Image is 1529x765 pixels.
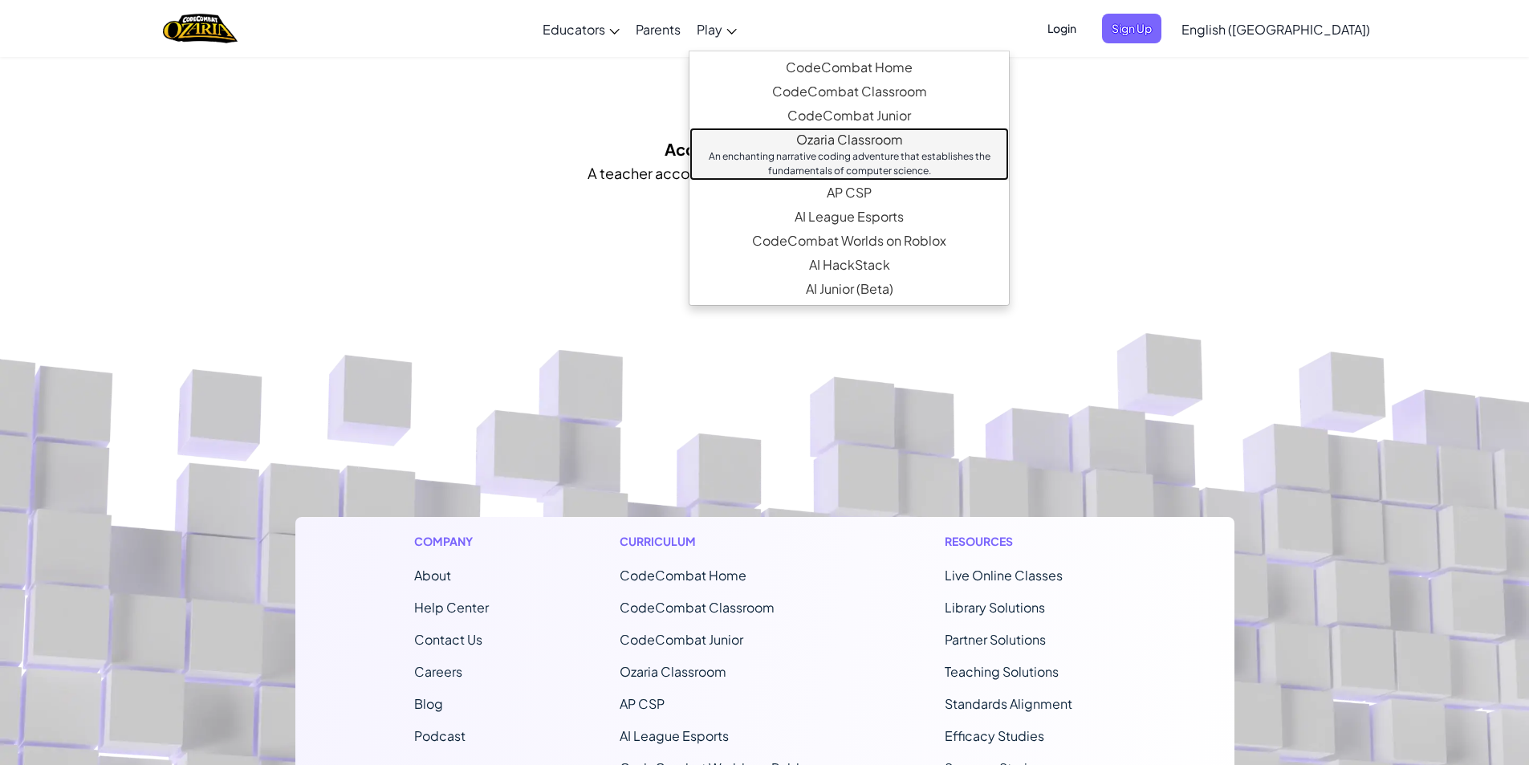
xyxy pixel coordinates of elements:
[1102,14,1161,43] button: Sign Up
[620,599,775,616] a: CodeCombat Classroom
[414,663,462,680] a: Careers
[620,567,746,584] span: CodeCombat Home
[945,567,1063,584] a: Live Online Classes
[620,695,665,712] a: AP CSP
[535,7,628,51] a: Educators
[945,631,1046,648] a: Partner Solutions
[414,599,489,616] a: Help Center
[628,7,689,51] a: Parents
[689,181,1009,205] a: AP CSPEndorsed by the College Board, our AP CSP curriculum provides game-based and turnkey tools ...
[689,128,1009,181] a: Ozaria ClassroomAn enchanting narrative coding adventure that establishes the fundamentals of com...
[689,104,1009,128] a: CodeCombat JuniorOur flagship K-5 curriculum features a progression of learning levels that teach...
[163,12,238,45] a: Ozaria by CodeCombat logo
[163,12,238,45] img: Home
[945,663,1059,680] a: Teaching Solutions
[414,695,443,712] a: Blog
[689,79,1009,104] a: CodeCombat Classroom
[945,727,1044,744] a: Efficacy Studies
[689,253,1009,277] a: AI HackStackThe first generative AI companion tool specifically crafted for those new to AI with ...
[689,205,1009,229] a: AI League EsportsAn epic competitive coding esports platform that encourages creative programming...
[689,229,1009,253] a: CodeCombat Worlds on RobloxThis MMORPG teaches Lua coding and provides a real-world platform to c...
[1173,7,1378,51] a: English ([GEOGRAPHIC_DATA])
[414,533,489,550] h1: Company
[689,277,1009,301] a: AI Junior (Beta)Introduces multimodal generative AI in a simple and intuitive platform designed s...
[620,663,726,680] span: Ozaria Classroom
[414,567,451,584] a: About
[706,149,993,178] div: An enchanting narrative coding adventure that establishes the fundamentals of computer science.
[620,631,743,648] a: CodeCombat Junior
[588,161,941,185] p: A teacher account is required to access this content.
[1181,21,1370,38] span: English ([GEOGRAPHIC_DATA])
[689,55,1009,79] a: CodeCombat HomeWith access to all 530 levels and exclusive features like pets, premium only items...
[414,631,482,648] span: Contact Us
[689,7,745,51] a: Play
[945,695,1072,712] a: Standards Alignment
[945,533,1116,550] h1: Resources
[620,533,814,550] h1: Curriculum
[414,727,466,744] a: Podcast
[543,21,605,38] span: Educators
[665,136,864,161] h5: Account Update Required
[697,21,722,38] span: Play
[620,727,729,744] a: AI League Esports
[945,599,1045,616] a: Library Solutions
[1038,14,1086,43] button: Login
